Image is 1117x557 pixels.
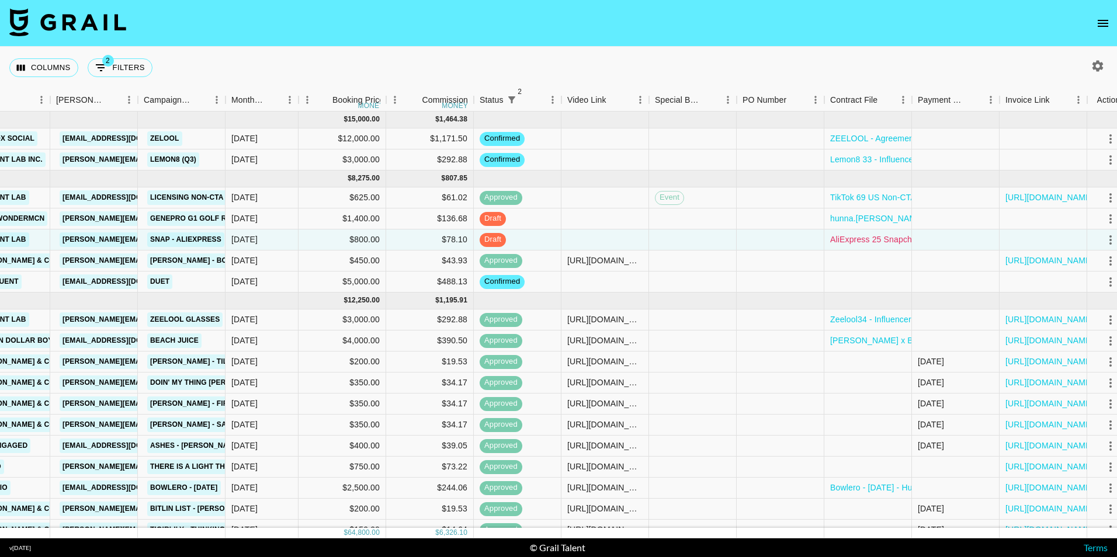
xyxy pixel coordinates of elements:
[386,394,474,415] div: $34.17
[231,154,258,165] div: Sep '25
[655,192,684,203] span: Event
[147,459,422,474] a: There Is a Light That Never Goes Out - The Smiths x [PERSON_NAME]
[824,89,912,112] div: Contract File
[147,523,273,537] a: Tigirlily - Thinking 'Bout That
[567,89,606,112] div: Video Link
[504,92,520,108] button: Show filters
[299,208,386,229] div: $1,400.00
[299,187,386,208] div: $625.00
[567,419,643,430] div: https://www.tiktok.com/@trevor_bfit/video/7523021947341491487
[231,503,258,514] div: Jul '25
[830,89,877,112] div: Contract File
[386,373,474,394] div: $34.17
[918,524,944,535] div: 8/10/2025
[544,91,561,109] button: Menu
[348,295,380,305] div: 12,250.00
[422,89,468,112] div: Commission
[147,312,223,327] a: Zeelool Glasses
[567,377,643,388] div: https://www.tiktok.com/@trevor_bfit/video/7526237531399048479
[144,89,192,112] div: Campaign (Type)
[332,89,384,112] div: Booking Price
[60,354,310,369] a: [PERSON_NAME][EMAIL_ADDRESS][PERSON_NAME][DOMAIN_NAME]
[474,89,561,112] div: Status
[281,91,299,109] button: Menu
[1005,419,1094,430] a: [URL][DOMAIN_NAME]
[786,92,803,108] button: Sort
[386,271,474,293] div: $488.13
[231,133,258,144] div: Sep '25
[1005,503,1094,514] a: [URL][DOMAIN_NAME]
[299,394,386,415] div: $350.00
[442,173,446,183] div: $
[877,92,894,108] button: Sort
[344,528,348,538] div: $
[480,440,522,451] span: approved
[480,335,522,346] span: approved
[60,152,250,167] a: [PERSON_NAME][EMAIL_ADDRESS][DOMAIN_NAME]
[504,92,520,108] div: 2 active filters
[299,271,386,293] div: $5,000.00
[567,314,643,325] div: https://www.instagram.com/reel/DLqIUrSpWTB/
[231,461,258,472] div: Jul '25
[439,295,467,305] div: 1,195.91
[1050,92,1066,108] button: Sort
[386,457,474,478] div: $73.22
[147,354,296,369] a: [PERSON_NAME] - Till There Was You
[480,377,522,388] span: approved
[60,232,250,247] a: [PERSON_NAME][EMAIL_ADDRESS][DOMAIN_NAME]
[386,436,474,457] div: $39.05
[1005,440,1094,451] a: [URL][DOMAIN_NAME]
[480,213,506,224] span: draft
[649,89,737,112] div: Special Booking Type
[60,502,310,516] a: [PERSON_NAME][EMAIL_ADDRESS][PERSON_NAME][DOMAIN_NAME]
[231,213,258,224] div: Aug '25
[405,92,422,108] button: Sort
[299,128,386,149] div: $12,000.00
[60,417,310,432] a: [PERSON_NAME][EMAIL_ADDRESS][PERSON_NAME][DOMAIN_NAME]
[1005,255,1094,266] a: [URL][DOMAIN_NAME]
[60,375,310,390] a: [PERSON_NAME][EMAIL_ADDRESS][PERSON_NAME][DOMAIN_NAME]
[480,461,522,472] span: approved
[1005,482,1094,493] a: [URL][DOMAIN_NAME]
[1005,377,1094,388] a: [URL][DOMAIN_NAME]
[567,335,643,346] div: https://www.instagram.com/reel/DMsb-SFM2p3/?igsh=OTRvdmdrc2F0NTRz
[567,255,643,266] div: https://www.instagram.com/reel/DNGYaeGx7Fh/
[192,92,208,108] button: Sort
[60,131,190,146] a: [EMAIL_ADDRESS][DOMAIN_NAME]
[9,544,31,552] div: v [DATE]
[60,312,250,327] a: [PERSON_NAME][EMAIL_ADDRESS][DOMAIN_NAME]
[1005,398,1094,409] a: [URL][DOMAIN_NAME]
[231,192,258,203] div: Aug '25
[435,114,439,124] div: $
[480,154,525,165] span: confirmed
[1005,524,1094,535] a: [URL][DOMAIN_NAME]
[60,274,190,289] a: [EMAIL_ADDRESS][DOMAIN_NAME]
[231,356,258,367] div: Jul '25
[208,91,226,109] button: Menu
[439,528,467,538] div: 6,326.10
[435,528,439,538] div: $
[231,377,258,388] div: Jul '25
[231,234,258,245] div: Aug '25
[918,503,944,514] div: 8/5/2025
[9,58,78,77] button: Select columns
[299,520,386,541] div: $150.00
[60,333,190,348] a: [EMAIL_ADDRESS][DOMAIN_NAME]
[231,482,258,493] div: Jul '25
[445,173,467,183] div: 807.85
[60,211,250,226] a: [PERSON_NAME][EMAIL_ADDRESS][DOMAIN_NAME]
[147,274,172,289] a: Duet
[348,173,352,183] div: $
[1070,91,1087,109] button: Menu
[912,89,1000,112] div: Payment Sent Date
[299,499,386,520] div: $200.00
[567,461,643,472] div: https://www.instagram.com/reel/DL7kYzJsKQG/
[386,309,474,330] div: $292.88
[894,91,912,109] button: Menu
[299,149,386,170] div: $3,000.00
[561,89,649,112] div: Video Link
[1005,192,1094,203] a: [URL][DOMAIN_NAME]
[147,396,263,411] a: [PERSON_NAME] - Fireworks
[830,314,1041,325] a: Zeelool34 - Influencer Agreement (@hunnaxlib) 2025.pdf
[299,436,386,457] div: $400.00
